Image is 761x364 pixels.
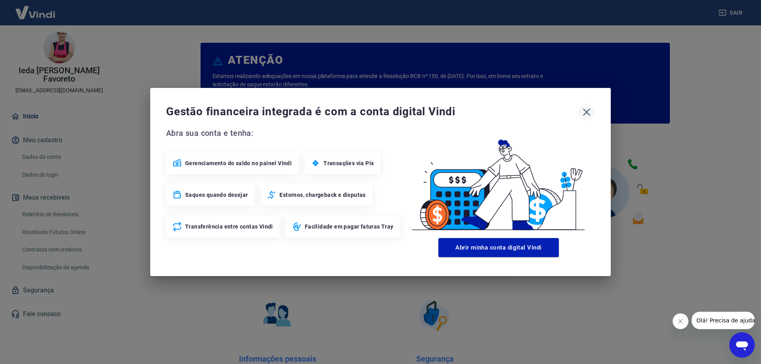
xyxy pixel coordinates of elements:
[692,312,755,329] iframe: Mensagem da empresa
[166,127,402,139] span: Abra sua conta e tenha:
[673,313,688,329] iframe: Fechar mensagem
[185,159,292,167] span: Gerenciamento do saldo no painel Vindi
[5,6,67,12] span: Olá! Precisa de ajuda?
[279,191,365,199] span: Estornos, chargeback e disputas
[402,127,595,235] img: Good Billing
[166,104,578,120] span: Gestão financeira integrada é com a conta digital Vindi
[185,191,248,199] span: Saques quando desejar
[323,159,374,167] span: Transações via Pix
[438,238,559,257] button: Abrir minha conta digital Vindi
[305,223,394,231] span: Facilidade em pagar faturas Tray
[729,332,755,358] iframe: Botão para abrir a janela de mensagens
[185,223,273,231] span: Transferência entre contas Vindi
